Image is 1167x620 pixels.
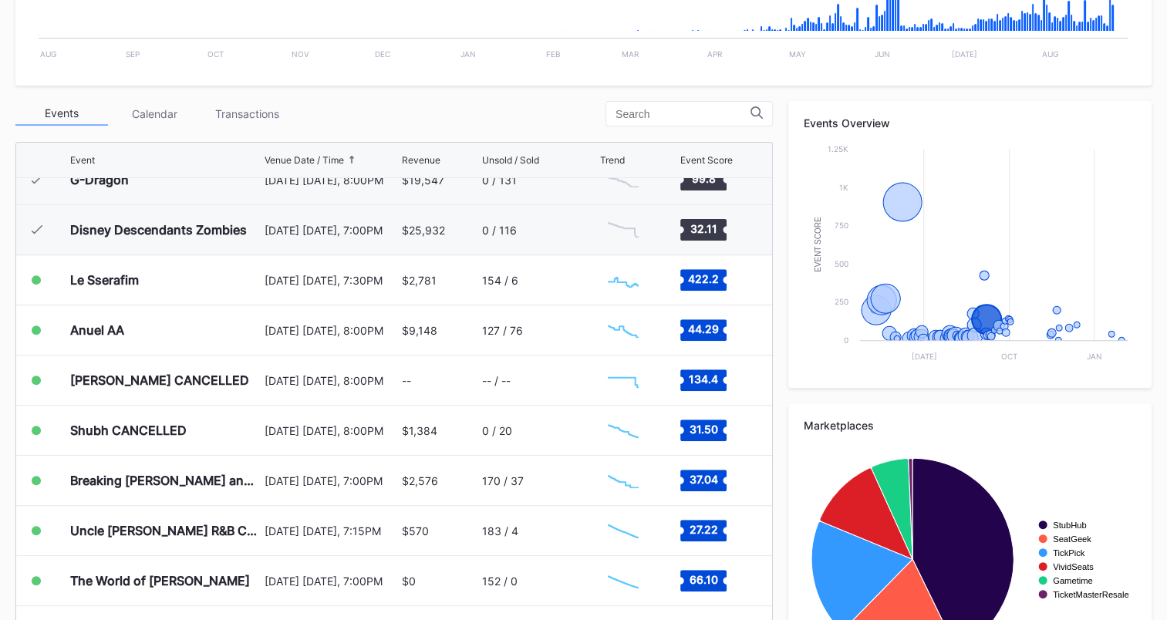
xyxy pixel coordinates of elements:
div: 170 / 37 [482,474,524,487]
div: Calendar [108,102,201,126]
svg: Chart title [600,211,646,249]
div: 154 / 6 [482,274,518,287]
text: Gametime [1053,576,1093,585]
text: Nov [292,49,309,59]
div: Transactions [201,102,293,126]
div: $0 [402,575,416,588]
div: The World of [PERSON_NAME] [70,573,250,588]
div: $2,576 [402,474,438,487]
text: May [789,49,806,59]
div: Le Sserafim [70,272,139,288]
div: Marketplaces [804,419,1136,432]
text: Jun [875,49,890,59]
div: [DATE] [DATE], 7:15PM [265,524,398,537]
text: 1.25k [828,144,848,153]
div: Anuel AA [70,322,124,338]
div: $1,384 [402,424,437,437]
text: Sep [126,49,140,59]
div: Shubh CANCELLED [70,423,187,438]
svg: Chart title [804,141,1135,372]
div: 0 / 131 [482,174,517,187]
svg: Chart title [600,411,646,450]
div: [DATE] [DATE], 8:00PM [265,374,398,387]
text: 0 [844,335,848,345]
text: 66.10 [690,573,718,586]
div: 127 / 76 [482,324,523,337]
div: Uncle [PERSON_NAME] R&B Cookout [70,523,261,538]
input: Search [616,108,750,120]
svg: Chart title [600,561,646,600]
text: Aug [1042,49,1058,59]
div: $25,932 [402,224,445,237]
div: Trend [600,154,625,166]
text: 134.4 [689,372,718,386]
div: [DATE] [DATE], 8:00PM [265,324,398,337]
text: TickPick [1053,548,1085,558]
div: 183 / 4 [482,524,518,537]
text: Mar [622,49,639,59]
div: Revenue [402,154,440,166]
div: 152 / 0 [482,575,518,588]
text: 99.8 [692,172,716,185]
text: 750 [835,221,848,230]
div: $19,547 [402,174,444,187]
text: StubHub [1053,521,1087,530]
text: Jan [460,49,476,59]
text: 250 [835,297,848,306]
text: 27.22 [690,523,718,536]
text: Oct [207,49,224,59]
div: Disney Descendants Zombies [70,222,247,238]
text: Event Score [814,217,822,272]
text: 422.2 [688,272,719,285]
text: TicketMasterResale [1053,590,1128,599]
div: Venue Date / Time [265,154,344,166]
svg: Chart title [600,261,646,299]
text: VividSeats [1053,562,1094,571]
div: [DATE] [DATE], 8:00PM [265,424,398,437]
text: 1k [839,183,848,192]
text: 44.29 [688,322,719,335]
text: SeatGeek [1053,534,1091,544]
svg: Chart title [600,461,646,500]
text: 500 [835,259,848,268]
text: Oct [1001,352,1017,361]
div: -- [402,374,411,387]
div: $570 [402,524,429,537]
svg: Chart title [600,311,646,349]
div: $9,148 [402,324,437,337]
div: [DATE] [DATE], 7:30PM [265,274,398,287]
text: Aug [40,49,56,59]
div: -- / -- [482,374,511,387]
text: Apr [707,49,723,59]
div: 0 / 116 [482,224,517,237]
div: [DATE] [DATE], 7:00PM [265,224,398,237]
div: [PERSON_NAME] CANCELLED [70,372,249,388]
text: Jan [1087,352,1102,361]
div: Event [70,154,95,166]
div: Breaking [PERSON_NAME] and Three Days Grace [70,473,261,488]
text: 32.11 [690,222,717,235]
div: $2,781 [402,274,437,287]
div: Unsold / Sold [482,154,539,166]
div: [DATE] [DATE], 7:00PM [265,474,398,487]
div: 0 / 20 [482,424,512,437]
div: Event Score [680,154,733,166]
div: [DATE] [DATE], 7:00PM [265,575,398,588]
text: Dec [375,49,390,59]
text: Feb [546,49,561,59]
div: Events [15,102,108,126]
text: [DATE] [952,49,977,59]
text: 37.04 [690,473,718,486]
svg: Chart title [600,160,646,199]
text: [DATE] [912,352,937,361]
svg: Chart title [600,511,646,550]
div: G-Dragon [70,172,129,187]
svg: Chart title [600,361,646,399]
div: [DATE] [DATE], 8:00PM [265,174,398,187]
div: Events Overview [804,116,1136,130]
text: 31.50 [690,423,718,436]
